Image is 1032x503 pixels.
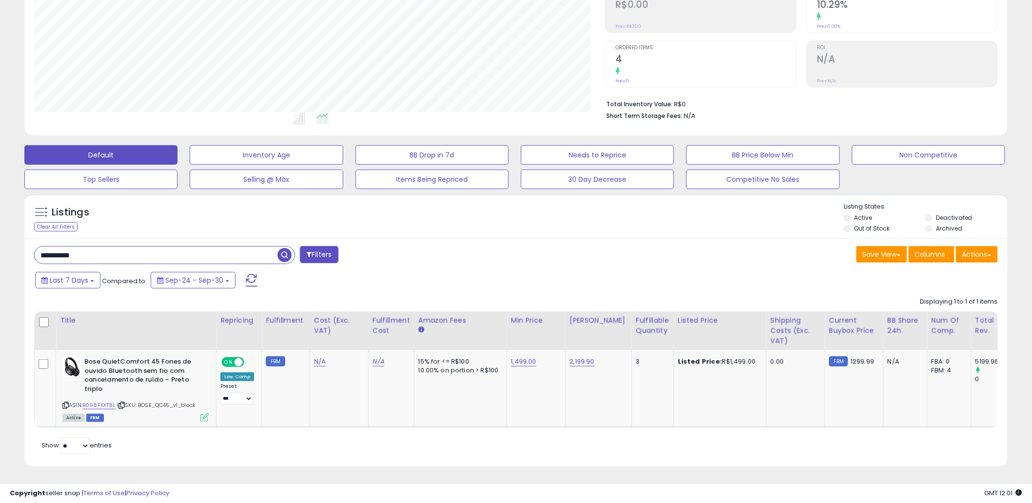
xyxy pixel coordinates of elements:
[86,414,104,422] span: FBM
[521,145,674,165] button: Needs to Reprice
[10,488,45,498] strong: Copyright
[636,315,670,336] div: Fulfillable Quantity
[932,357,964,366] div: FBA: 0
[920,297,998,307] div: Displaying 1 to 1 of 1 items
[511,357,536,367] a: 1,499.00
[606,100,673,108] b: Total Inventory Value:
[684,111,695,120] span: N/A
[84,357,203,396] b: Bose QuietComfort 45 Fones de ouvido Bluetooth sem fio com cancelamento de ruído – Preto triplo
[909,246,954,263] button: Columns
[511,315,561,326] div: Min Price
[678,357,722,366] b: Listed Price:
[83,488,125,498] a: Terms of Use
[41,441,112,450] span: Show: entries
[34,222,78,232] div: Clear All Filters
[975,375,1015,384] div: 0
[888,357,920,366] div: N/A
[817,45,997,51] span: ROI
[300,246,338,263] button: Filters
[418,315,503,326] div: Amazon Fees
[222,358,235,367] span: ON
[266,356,285,367] small: FBM
[771,315,821,346] div: Shipping Costs (Exc. VAT)
[418,357,499,366] div: 15% for <= R$100
[678,315,762,326] div: Listed Price
[62,414,85,422] span: All listings currently available for purchase on Amazon
[190,170,343,189] button: Selling @ Max
[817,78,836,84] small: Prev: N/A
[615,45,796,51] span: Ordered Items
[24,145,178,165] button: Default
[817,54,997,67] h2: N/A
[373,315,410,336] div: Fulfillment Cost
[636,357,666,366] div: 3
[266,315,305,326] div: Fulfillment
[102,276,147,286] span: Compared to:
[373,357,384,367] a: N/A
[52,206,89,219] h5: Listings
[165,275,223,285] span: Sep-24 - Sep-30
[151,272,236,289] button: Sep-24 - Sep-30
[220,372,254,381] div: Low. Comp
[418,326,424,334] small: Amazon Fees.
[356,170,509,189] button: Items Being Repriced
[936,224,962,232] label: Archived
[35,272,100,289] button: Last 7 Days
[771,357,817,366] div: 0.00
[956,246,998,263] button: Actions
[844,202,1008,212] p: Listing States:
[606,112,682,120] b: Short Term Storage Fees:
[615,54,796,67] h2: 4
[985,488,1022,498] span: 2025-10-8 12:01 GMT
[615,78,629,84] small: Prev: 0
[852,145,1005,165] button: Non Competitive
[117,401,196,409] span: | SKU: BOSE_QC45_v1_black
[521,170,674,189] button: 30 Day Decrease
[126,488,169,498] a: Privacy Policy
[24,170,178,189] button: Top Sellers
[854,224,890,232] label: Out of Stock
[606,97,991,109] li: R$0
[888,315,923,336] div: BB Share 24h.
[932,366,964,375] div: FBM: 4
[82,401,116,409] a: B098FKXT8L
[678,357,759,366] div: R$1,499.00
[975,357,1015,366] div: 5199.96
[314,315,364,336] div: Cost (Exc. VAT)
[686,170,839,189] button: Competitive No Sales
[570,315,628,326] div: [PERSON_NAME]
[10,489,169,498] div: seller snap | |
[915,250,946,259] span: Columns
[62,357,82,377] img: 41-YRwc6lFL._SL40_.jpg
[829,356,848,367] small: FBM
[854,213,873,222] label: Active
[220,383,254,405] div: Preset:
[686,145,839,165] button: BB Price Below Min
[50,275,88,285] span: Last 7 Days
[936,213,972,222] label: Deactivated
[60,315,212,326] div: Title
[220,315,258,326] div: Repricing
[190,145,343,165] button: Inventory Age
[418,366,499,375] div: 10.00% on portion > R$100
[356,145,509,165] button: BB Drop in 7d
[817,23,840,29] small: Prev: 0.00%
[975,315,1011,336] div: Total Rev.
[570,357,595,367] a: 2,199.90
[829,315,879,336] div: Current Buybox Price
[62,357,209,421] div: ASIN:
[243,358,258,367] span: OFF
[615,23,641,29] small: Prev: R$0.00
[856,246,907,263] button: Save View
[851,357,874,366] span: 1299.99
[932,315,967,336] div: Num of Comp.
[314,357,326,367] a: N/A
